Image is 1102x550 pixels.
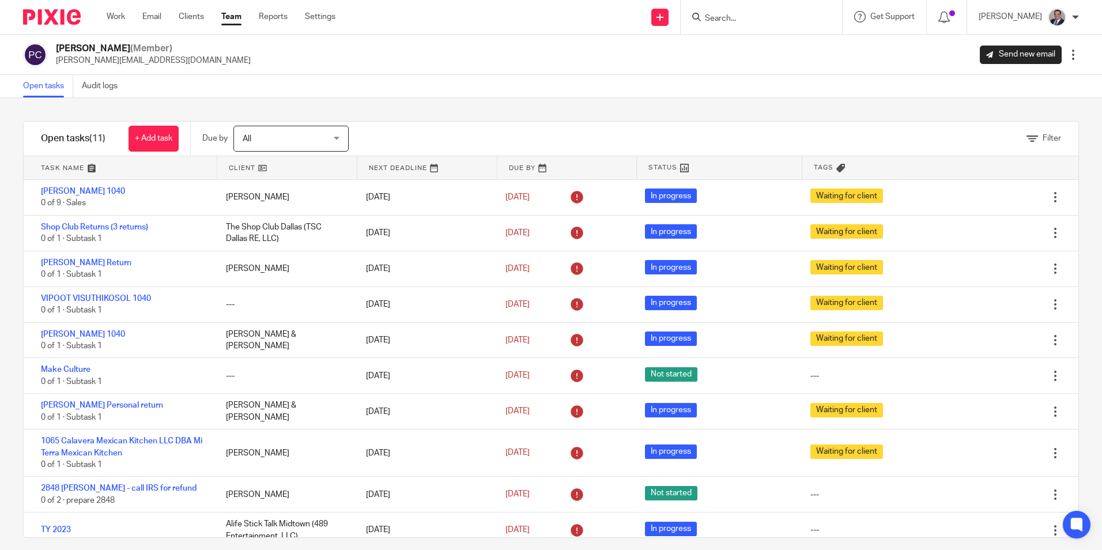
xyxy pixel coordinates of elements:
span: In progress [645,331,697,346]
h2: [PERSON_NAME] [56,43,251,55]
span: [DATE] [505,449,530,457]
span: 0 of 1 · Subtask 1 [41,378,102,386]
span: Waiting for client [810,444,883,459]
a: Team [221,11,241,22]
span: Tags [814,163,833,172]
span: Filter [1043,134,1061,142]
div: The Shop Club Dallas (TSC Dallas RE, LLC) [214,216,354,251]
img: thumbnail_IMG_0720.jpg [1048,8,1066,27]
a: + Add task [129,126,179,152]
div: --- [810,370,819,382]
span: Waiting for client [810,296,883,310]
span: Get Support [870,13,915,21]
div: Alife Stick Talk Midtown (489 Entertainment, LLC) [214,513,354,548]
span: In progress [645,296,697,310]
span: 0 of 1 · Subtask 1 [41,306,102,314]
div: --- [214,364,354,387]
div: [PERSON_NAME] [214,483,354,506]
span: In progress [645,260,697,274]
span: In progress [645,189,697,203]
span: [DATE] [505,526,530,534]
img: svg%3E [23,43,47,67]
div: --- [214,293,354,316]
a: 2848 [PERSON_NAME] - call IRS for refund [41,484,197,492]
a: Work [107,11,125,22]
span: [DATE] [505,372,530,380]
span: Not started [645,486,697,500]
a: Audit logs [82,75,126,97]
div: [PERSON_NAME] & [PERSON_NAME] [214,323,354,358]
span: [DATE] [505,193,530,201]
div: [PERSON_NAME] & [PERSON_NAME] [214,394,354,429]
div: [DATE] [354,186,494,209]
span: Waiting for client [810,189,883,203]
span: Not started [645,367,697,382]
div: [DATE] [354,483,494,506]
a: [PERSON_NAME] 1040 [41,187,125,195]
span: 0 of 1 · Subtask 1 [41,461,102,469]
a: VIPOOT VISUTHIKOSOL 1040 [41,295,151,303]
span: [DATE] [505,491,530,499]
a: Shop Club Returns (3 returns) [41,223,148,231]
span: 0 of 1 · Subtask 1 [41,413,102,421]
span: Waiting for client [810,260,883,274]
span: Waiting for client [810,331,883,346]
a: [PERSON_NAME] 1040 [41,330,125,338]
span: (11) [89,134,105,143]
span: 0 of 9 · Sales [41,199,86,208]
p: [PERSON_NAME] [979,11,1042,22]
input: Search [704,14,807,24]
span: 0 of 1 · Subtask 1 [41,342,102,350]
h1: Open tasks [41,133,105,145]
a: Send new email [980,46,1062,64]
span: 0 of 1 · Subtask 1 [41,270,102,278]
span: Status [648,163,677,172]
span: [DATE] [505,229,530,237]
span: 0 of 2 · prepare 2848 [41,496,115,504]
div: [PERSON_NAME] [214,186,354,209]
a: Open tasks [23,75,73,97]
div: [DATE] [354,518,494,541]
div: [PERSON_NAME] [214,257,354,280]
p: Due by [202,133,228,144]
span: [DATE] [505,300,530,308]
span: Waiting for client [810,224,883,239]
a: Email [142,11,161,22]
a: [PERSON_NAME] Return [41,259,131,267]
a: Clients [179,11,204,22]
div: --- [810,489,819,500]
div: [DATE] [354,400,494,423]
a: TY 2023 [41,526,71,534]
div: [PERSON_NAME] [214,442,354,465]
span: [DATE] [505,265,530,273]
a: Make Culture [41,366,90,374]
span: All [243,135,251,143]
div: [DATE] [354,364,494,387]
span: 0 of 1 · Subtask 1 [41,235,102,243]
div: [DATE] [354,329,494,352]
a: Settings [305,11,335,22]
div: [DATE] [354,442,494,465]
span: In progress [645,403,697,417]
span: [DATE] [505,336,530,344]
div: --- [810,524,819,536]
div: [DATE] [354,293,494,316]
span: In progress [645,522,697,536]
img: Pixie [23,9,81,25]
a: 1065 Calavera Mexican Kitchen LLC DBA Mi Terra Mexican Kitchen [41,437,202,457]
span: [DATE] [505,408,530,416]
span: In progress [645,444,697,459]
div: [DATE] [354,221,494,244]
div: [DATE] [354,257,494,280]
a: [PERSON_NAME] Personal return [41,401,163,409]
p: [PERSON_NAME][EMAIL_ADDRESS][DOMAIN_NAME] [56,55,251,66]
span: Waiting for client [810,403,883,417]
span: In progress [645,224,697,239]
a: Reports [259,11,288,22]
span: (Member) [130,44,172,53]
